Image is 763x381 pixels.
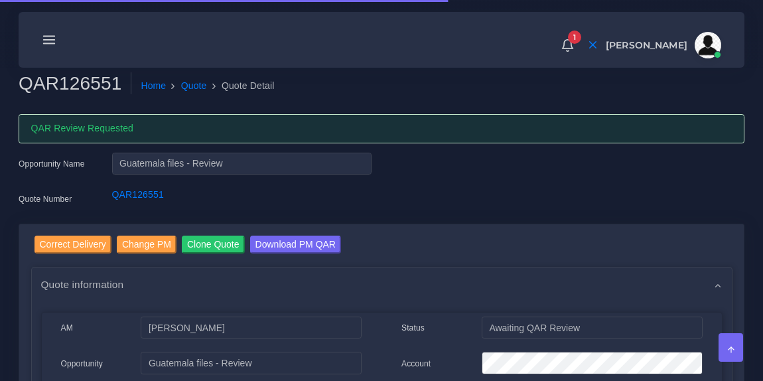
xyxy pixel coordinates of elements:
[19,193,72,205] label: Quote Number
[181,79,207,93] a: Quote
[556,38,579,52] a: 1
[41,277,124,292] span: Quote information
[32,267,732,301] div: Quote information
[568,31,581,44] span: 1
[141,79,166,93] a: Home
[695,32,721,58] img: avatar
[599,32,726,58] a: [PERSON_NAME]avatar
[19,72,131,95] h2: QAR126551
[35,236,111,254] input: Correct Delivery
[117,236,176,254] input: Change PM
[19,158,85,170] label: Opportunity Name
[19,114,744,143] div: QAR Review Requested
[207,79,275,93] li: Quote Detail
[606,40,687,50] span: [PERSON_NAME]
[61,358,104,370] label: Opportunity
[61,322,73,334] label: AM
[182,236,245,254] input: Clone Quote
[401,322,425,334] label: Status
[112,189,164,200] a: QAR126551
[401,358,431,370] label: Account
[250,236,341,254] input: Download PM QAR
